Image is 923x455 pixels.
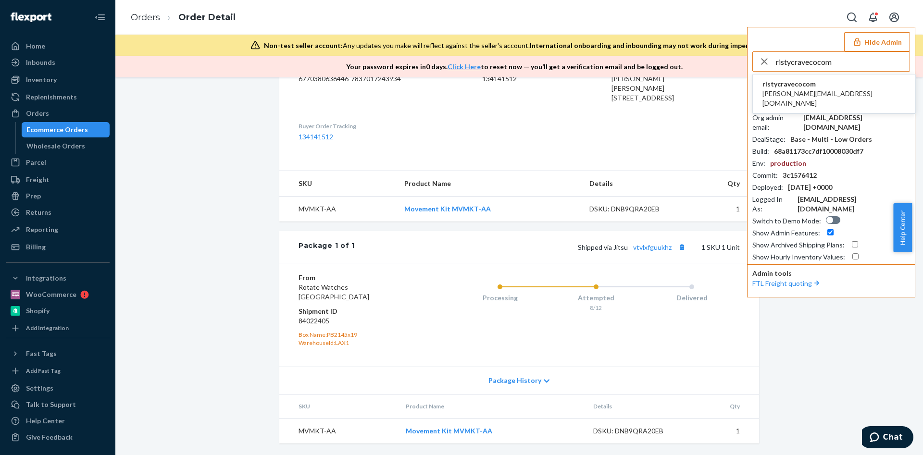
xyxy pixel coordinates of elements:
[752,113,798,132] div: Org admin email :
[752,147,769,156] div: Build :
[687,171,759,197] th: Qty
[26,432,73,442] div: Give Feedback
[578,243,688,251] span: Shipped via Jitsu
[752,269,910,278] p: Admin tools
[26,367,61,375] div: Add Fast Tag
[299,316,413,326] dd: 84022405
[582,171,687,197] th: Details
[6,222,110,237] a: Reporting
[26,324,69,332] div: Add Integration
[6,188,110,204] a: Prep
[675,241,688,253] button: Copy tracking number
[26,349,57,358] div: Fast Tags
[6,89,110,105] a: Replenishments
[6,55,110,70] a: Inbounds
[6,155,110,170] a: Parcel
[589,204,680,214] div: DSKU: DNB9QRA20EB
[752,240,845,250] div: Show Archived Shipping Plans :
[178,12,236,23] a: Order Detail
[26,92,77,102] div: Replenishments
[6,303,110,319] a: Shopify
[6,205,110,220] a: Returns
[448,62,481,71] a: Click Here
[406,427,492,435] a: Movement Kit MVMKT-AA
[26,175,50,184] div: Freight
[6,72,110,87] a: Inventory
[762,89,906,108] span: [PERSON_NAME][EMAIL_ADDRESS][DOMAIN_NAME]
[6,38,110,54] a: Home
[346,62,683,72] p: Your password expires in 0 days . to reset now — you’ll get a verification email and be logged out.
[783,171,817,180] div: 3c1576412
[776,52,910,71] input: Search or paste seller ID
[279,171,397,197] th: SKU
[26,290,76,299] div: WooCommerce
[844,32,910,51] button: Hide Admin
[26,158,46,167] div: Parcel
[530,41,779,49] span: International onboarding and inbounding may not work during impersonation.
[404,205,491,213] a: Movement Kit MVMKT-AA
[752,195,793,214] div: Logged In As :
[398,394,586,418] th: Product Name
[6,365,110,377] a: Add Fast Tag
[22,122,110,137] a: Ecommerce Orders
[279,197,397,222] td: MVMKT-AA
[6,287,110,302] a: WooCommerce
[6,346,110,361] button: Fast Tags
[586,394,691,418] th: Details
[691,418,759,443] td: 1
[6,172,110,187] a: Freight
[299,133,333,141] a: 134141512
[644,293,740,303] div: Delivered
[488,376,541,385] span: Package History
[26,383,53,393] div: Settings
[6,413,110,429] a: Help Center
[397,171,582,197] th: Product Name
[798,195,910,214] div: [EMAIL_ADDRESS][DOMAIN_NAME]
[548,304,644,312] div: 8/12
[803,113,910,132] div: [EMAIL_ADDRESS][DOMAIN_NAME]
[6,239,110,255] a: Billing
[26,125,88,135] div: Ecommerce Orders
[752,252,845,262] div: Show Hourly Inventory Values :
[752,135,786,144] div: DealStage :
[279,418,398,443] td: MVMKT-AA
[752,228,820,238] div: Show Admin Features :
[26,416,65,426] div: Help Center
[885,8,904,27] button: Open account menu
[90,8,110,27] button: Close Navigation
[6,271,110,286] button: Integrations
[893,203,912,252] button: Help Center
[762,79,906,89] span: ristycravecocom
[6,381,110,396] a: Settings
[752,279,822,287] a: FTL Freight quoting
[11,12,51,22] img: Flexport logo
[355,241,740,253] div: 1 SKU 1 Unit
[26,109,49,118] div: Orders
[6,397,110,412] button: Talk to Support
[6,322,110,334] a: Add Integration
[299,74,467,84] dd: 6770380636446-7837017243934
[752,183,783,192] div: Deployed :
[299,122,467,130] dt: Buyer Order Tracking
[842,8,861,27] button: Open Search Box
[752,171,778,180] div: Commit :
[264,41,779,50] div: Any updates you make will reflect against the seller's account.
[123,3,243,32] ol: breadcrumbs
[299,283,369,301] span: Rotate Watches [GEOGRAPHIC_DATA]
[279,394,398,418] th: SKU
[26,225,58,234] div: Reporting
[687,197,759,222] td: 1
[299,331,413,339] div: Box Name: PB2145x19
[752,159,765,168] div: Env :
[26,242,46,252] div: Billing
[774,147,863,156] div: 68a81173cc7df10008030df7
[26,400,76,409] div: Talk to Support
[6,430,110,445] button: Give Feedback
[752,216,821,226] div: Switch to Demo Mode :
[482,74,596,84] dd: 134141512
[26,58,55,67] div: Inbounds
[299,241,355,253] div: Package 1 of 1
[6,106,110,121] a: Orders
